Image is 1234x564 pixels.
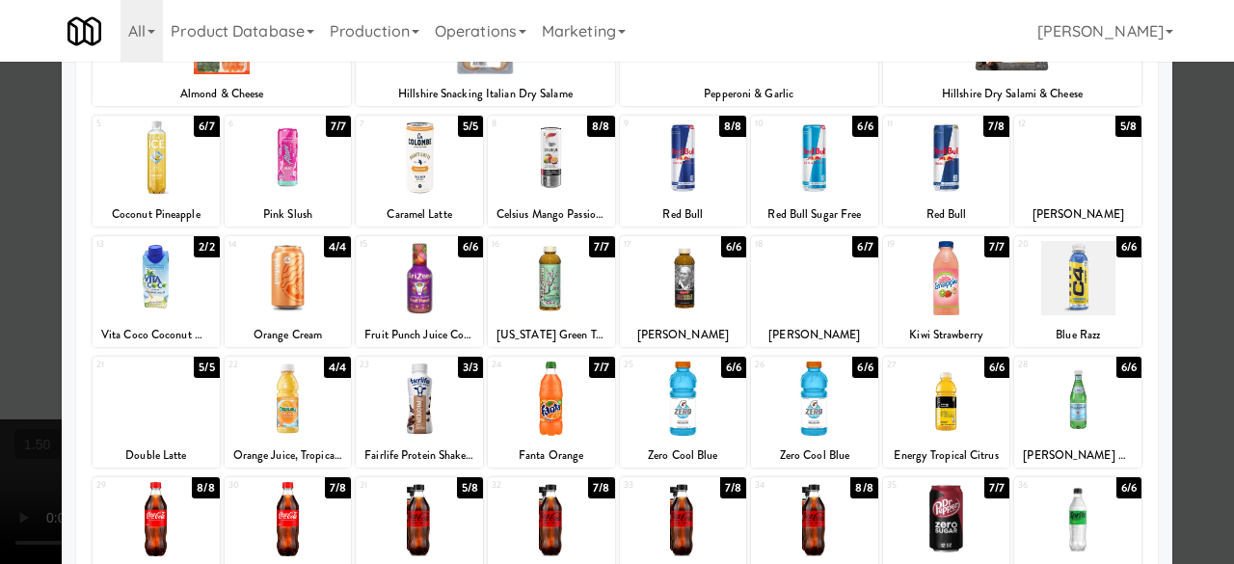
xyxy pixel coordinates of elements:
div: Zero Cool Blue [623,443,744,468]
div: [PERSON_NAME] [754,323,875,347]
div: 6/6 [984,357,1009,378]
div: [PERSON_NAME] MINERAL SPARKLING [1014,443,1141,468]
div: Caramel Latte [359,202,480,227]
div: 276/6Energy Tropical Citrus [883,357,1010,468]
div: 7/7 [984,236,1009,257]
div: 29 [96,477,156,494]
div: 6/6 [852,116,877,137]
div: 75/5Caramel Latte [356,116,483,227]
div: 16 [492,236,551,253]
div: 7/8 [983,116,1009,137]
div: 98/8Red Bull [620,116,747,227]
div: 7/7 [589,236,614,257]
div: Fairlife Protein Shake Chocolate [359,443,480,468]
div: 5/5 [458,116,483,137]
div: 197/7Kiwi Strawberry [883,236,1010,347]
div: Zero Cool Blue [620,443,747,468]
div: 8 [492,116,551,132]
div: [PERSON_NAME] [620,323,747,347]
div: 5/8 [457,477,483,498]
div: [US_STATE] Green Tea with [MEDICAL_DATA] and Honey [488,323,615,347]
div: 256/6Zero Cool Blue [620,357,747,468]
div: 31 [360,477,419,494]
div: Pink Slush [228,202,349,227]
div: 35 [887,477,947,494]
div: 156/6Fruit Punch Juice Cocktail, [US_STATE] [356,236,483,347]
div: 233/3Fairlife Protein Shake Chocolate [356,357,483,468]
div: 13 [96,236,156,253]
div: Energy Tropical Citrus [883,443,1010,468]
div: [PERSON_NAME] MINERAL SPARKLING [1017,443,1139,468]
div: Red Bull [883,202,1010,227]
div: Pepperoni & Garlic [623,82,875,106]
div: Energy Tropical Citrus [886,443,1007,468]
div: Caramel Latte [356,202,483,227]
div: Zero Cool Blue [751,443,878,468]
div: 8/8 [850,477,877,498]
div: 132/2Vita Coco Coconut Water [93,236,220,347]
div: 25 [624,357,684,373]
div: 117/8Red Bull [883,116,1010,227]
div: 6/6 [721,357,746,378]
div: Hillshire Dry Salami & Cheese [883,82,1141,106]
div: 247/7Fanta Orange [488,357,615,468]
div: Coconut Pineapple [95,202,217,227]
div: 56/7Coconut Pineapple [93,116,220,227]
div: 8/8 [719,116,746,137]
div: Orange Cream [225,323,352,347]
div: 286/6[PERSON_NAME] MINERAL SPARKLING [1014,357,1141,468]
div: 106/6Red Bull Sugar Free [751,116,878,227]
div: 19 [887,236,947,253]
div: 176/6[PERSON_NAME] [620,236,747,347]
div: Kiwi Strawberry [883,323,1010,347]
div: Pepperoni & Garlic [620,82,878,106]
div: Hillshire Snacking Italian Dry Salame [359,82,611,106]
div: 8/8 [192,477,219,498]
div: Red Bull Sugar Free [751,202,878,227]
div: Blue Razz [1017,323,1139,347]
div: Hillshire Dry Salami & Cheese [886,82,1139,106]
div: Zero Cool Blue [754,443,875,468]
div: 186/7[PERSON_NAME] [751,236,878,347]
div: Kiwi Strawberry [886,323,1007,347]
div: 6/6 [1116,357,1141,378]
div: [PERSON_NAME] [623,323,744,347]
div: 5/8 [1115,116,1141,137]
div: 67/7Pink Slush [225,116,352,227]
div: Double Latte [95,443,217,468]
div: [US_STATE] Green Tea with [MEDICAL_DATA] and Honey [491,323,612,347]
div: 7/7 [326,116,351,137]
div: 10 [755,116,815,132]
div: Orange Cream [228,323,349,347]
div: Fruit Punch Juice Cocktail, [US_STATE] [356,323,483,347]
div: 32 [492,477,551,494]
div: 6 [228,116,288,132]
div: 12 [1018,116,1078,132]
div: 144/4Orange Cream [225,236,352,347]
div: Red Bull Sugar Free [754,202,875,227]
div: 20 [1018,236,1078,253]
div: 14 [228,236,288,253]
div: 6/6 [1116,236,1141,257]
div: 7/8 [720,477,746,498]
div: 206/6Blue Razz [1014,236,1141,347]
div: 24 [492,357,551,373]
div: 6/6 [1116,477,1141,498]
div: 26 [755,357,815,373]
div: 27 [887,357,947,373]
div: 15 [360,236,419,253]
div: Red Bull [886,202,1007,227]
div: 7/7 [984,477,1009,498]
div: Almond & Cheese [93,82,351,106]
div: Vita Coco Coconut Water [93,323,220,347]
div: Pink Slush [225,202,352,227]
div: 23 [360,357,419,373]
div: 215/5Double Latte [93,357,220,468]
div: 6/6 [721,236,746,257]
div: 8/8 [587,116,614,137]
div: [PERSON_NAME] [751,323,878,347]
div: 224/4Orange Juice, Tropicana [225,357,352,468]
div: Red Bull [620,202,747,227]
div: [PERSON_NAME] [1014,202,1141,227]
div: 36 [1018,477,1078,494]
